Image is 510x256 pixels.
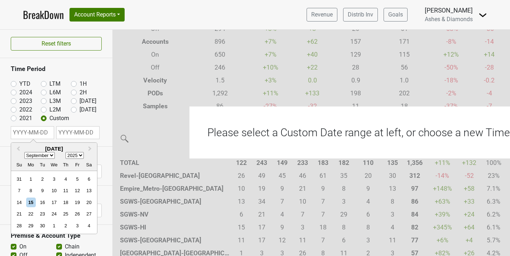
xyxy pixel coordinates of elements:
[72,209,82,219] div: Choose Friday, September 26th, 2025
[384,8,408,22] a: Goals
[61,221,71,231] div: Choose Thursday, October 2nd, 2025
[26,160,36,170] div: Monday
[72,221,82,231] div: Choose Friday, October 3rd, 2025
[19,80,30,88] label: YTD
[61,160,71,170] div: Thursday
[11,126,54,139] input: YYYY-MM-DD
[19,105,32,114] label: 2022
[80,97,96,105] label: [DATE]
[65,242,80,251] label: Chain
[49,97,61,105] label: L3M
[49,88,61,97] label: L6M
[19,114,32,123] label: 2021
[38,209,47,219] div: Choose Tuesday, September 23rd, 2025
[85,143,96,155] button: Next Month
[84,209,94,219] div: Choose Saturday, September 27th, 2025
[26,198,36,207] div: Choose Monday, September 15th, 2025
[72,186,82,196] div: Choose Friday, September 12th, 2025
[11,37,102,51] button: Reset filters
[19,88,32,97] label: 2024
[38,174,47,184] div: Choose Tuesday, September 2nd, 2025
[14,186,24,196] div: Choose Sunday, September 7th, 2025
[12,143,23,155] button: Previous Month
[49,160,59,170] div: Wednesday
[49,186,59,196] div: Choose Wednesday, September 10th, 2025
[49,114,69,123] label: Custom
[72,160,82,170] div: Friday
[11,146,97,152] h2: [DATE]
[84,160,94,170] div: Saturday
[84,174,94,184] div: Choose Saturday, September 6th, 2025
[72,174,82,184] div: Choose Friday, September 5th, 2025
[425,6,473,15] div: [PERSON_NAME]
[11,65,102,73] h3: Time Period
[61,174,71,184] div: Choose Thursday, September 4th, 2025
[14,221,24,231] div: Choose Sunday, September 28th, 2025
[84,221,94,231] div: Choose Saturday, October 4th, 2025
[61,198,71,207] div: Choose Thursday, September 18th, 2025
[14,174,24,184] div: Choose Sunday, August 31st, 2025
[478,11,487,19] img: Dropdown Menu
[26,186,36,196] div: Choose Monday, September 8th, 2025
[49,80,61,88] label: LTM
[61,186,71,196] div: Choose Thursday, September 11th, 2025
[14,160,24,170] div: Sunday
[84,198,94,207] div: Choose Saturday, September 20th, 2025
[56,126,100,139] input: YYYY-MM-DD
[38,186,47,196] div: Choose Tuesday, September 9th, 2025
[19,97,32,105] label: 2023
[49,198,59,207] div: Choose Wednesday, September 17th, 2025
[26,209,36,219] div: Choose Monday, September 22nd, 2025
[84,186,94,196] div: Choose Saturday, September 13th, 2025
[425,16,473,23] span: Ashes & Diamonds
[23,7,64,22] a: BreakDown
[80,88,87,97] label: 2H
[72,198,82,207] div: Choose Friday, September 19th, 2025
[69,8,125,22] button: Account Reports
[61,209,71,219] div: Choose Thursday, September 25th, 2025
[49,105,61,114] label: L2M
[11,142,97,234] div: Choose Date
[49,221,59,231] div: Choose Wednesday, October 1st, 2025
[14,209,24,219] div: Choose Sunday, September 21st, 2025
[80,80,87,88] label: 1H
[19,242,27,251] label: On
[49,174,59,184] div: Choose Wednesday, September 3rd, 2025
[307,8,337,22] a: Revenue
[26,221,36,231] div: Choose Monday, September 29th, 2025
[38,198,47,207] div: Choose Tuesday, September 16th, 2025
[26,174,36,184] div: Choose Monday, September 1st, 2025
[49,209,59,219] div: Choose Wednesday, September 24th, 2025
[343,8,378,22] a: Distrib Inv
[38,221,47,231] div: Choose Tuesday, September 30th, 2025
[14,198,24,207] div: Choose Sunday, September 14th, 2025
[38,160,47,170] div: Tuesday
[11,232,102,240] h3: Premise & Account Type
[80,105,96,114] label: [DATE]
[13,173,95,231] div: Month September, 2025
